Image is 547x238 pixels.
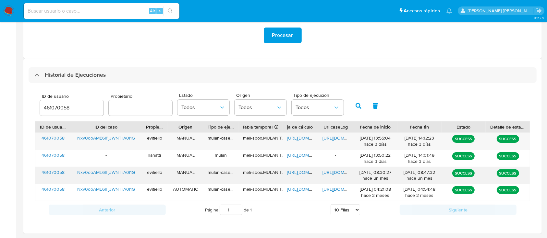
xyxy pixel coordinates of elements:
span: s [159,8,161,14]
a: Notificaciones [446,8,452,14]
a: Salir [535,7,542,14]
span: Alt [150,8,155,14]
span: Accesos rápidos [404,7,440,14]
button: search-icon [164,6,177,16]
span: 3.157.3 [534,15,544,20]
input: Buscar usuario o caso... [24,7,179,15]
p: emmanuel.vitiello@mercadolibre.com [468,8,533,14]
